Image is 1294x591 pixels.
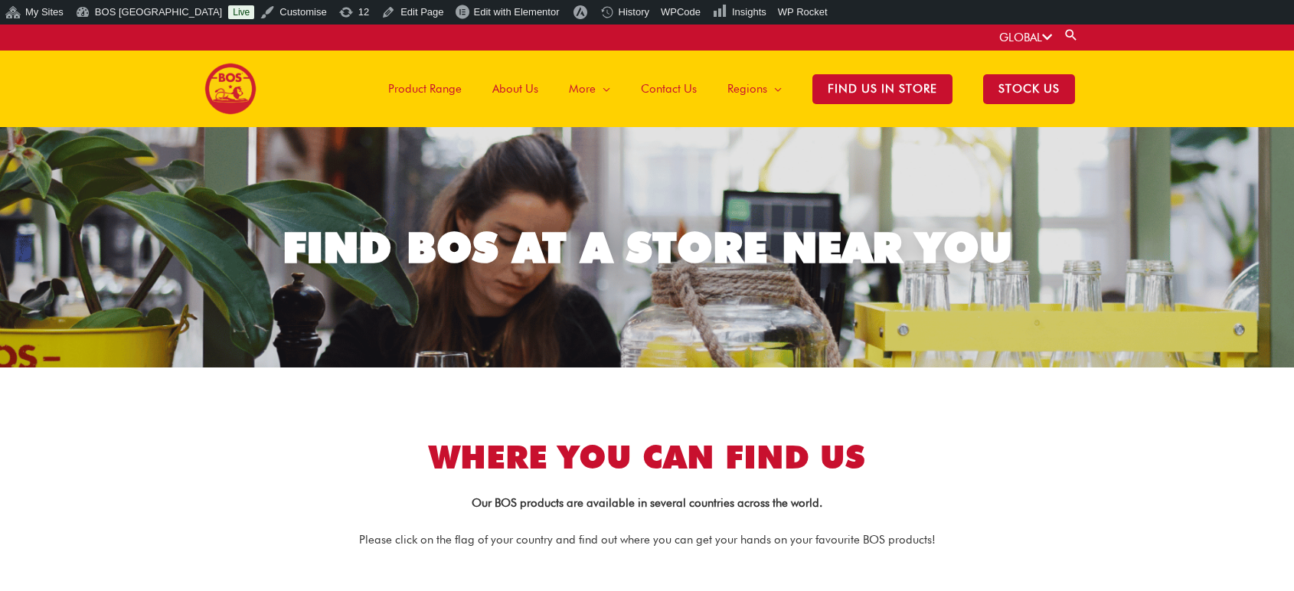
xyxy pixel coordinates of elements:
[712,51,797,127] a: Regions
[477,51,554,127] a: About Us
[472,496,822,510] strong: Our BOS products are available in several countries across the world.
[228,5,254,19] a: Live
[812,74,953,104] span: Find Us in Store
[204,63,257,115] img: BOS logo finals-200px
[388,66,462,112] span: Product Range
[641,66,697,112] span: Contact Us
[373,51,477,127] a: Product Range
[361,51,1090,127] nav: Site Navigation
[968,51,1090,127] a: STOCK US
[554,51,626,127] a: More
[283,227,1012,269] div: FIND BOS AT A STORE NEAR YOU
[983,74,1075,104] span: STOCK US
[727,66,767,112] span: Regions
[626,51,712,127] a: Contact Us
[218,436,1076,478] h2: Where you can find us
[492,66,538,112] span: About Us
[218,531,1076,550] p: Please click on the flag of your country and find out where you can get your hands on your favour...
[569,66,596,112] span: More
[1064,28,1079,42] a: Search button
[797,51,968,127] a: Find Us in Store
[474,6,560,18] span: Edit with Elementor
[999,31,1052,44] a: GLOBAL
